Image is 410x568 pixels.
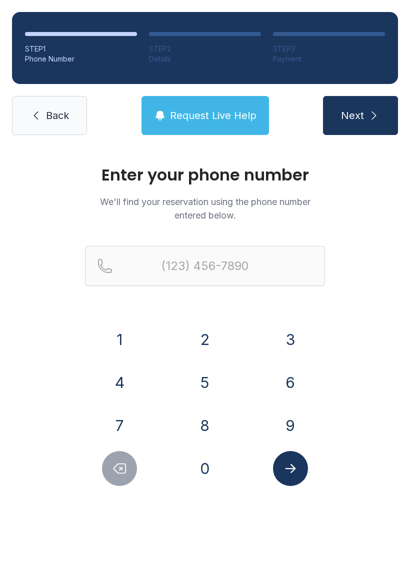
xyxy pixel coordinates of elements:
[273,451,308,486] button: Submit lookup form
[102,365,137,400] button: 4
[149,54,261,64] div: Details
[273,322,308,357] button: 3
[46,108,69,122] span: Back
[187,451,222,486] button: 0
[25,54,137,64] div: Phone Number
[25,44,137,54] div: STEP 1
[149,44,261,54] div: STEP 2
[273,44,385,54] div: STEP 3
[341,108,364,122] span: Next
[273,54,385,64] div: Payment
[102,322,137,357] button: 1
[187,408,222,443] button: 8
[170,108,256,122] span: Request Live Help
[273,408,308,443] button: 9
[273,365,308,400] button: 6
[102,451,137,486] button: Delete number
[85,246,325,286] input: Reservation phone number
[187,322,222,357] button: 2
[187,365,222,400] button: 5
[102,408,137,443] button: 7
[85,195,325,222] p: We'll find your reservation using the phone number entered below.
[85,167,325,183] h1: Enter your phone number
